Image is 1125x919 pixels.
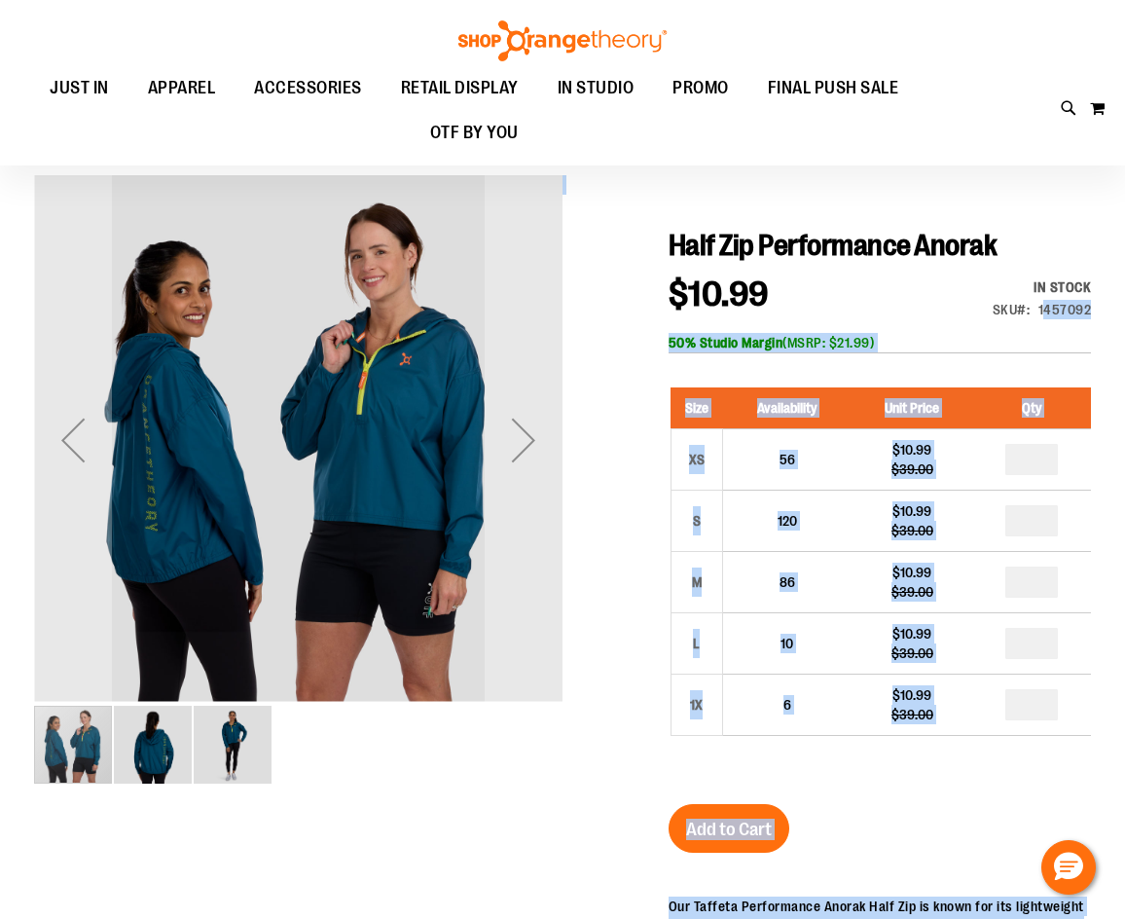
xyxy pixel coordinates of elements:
[34,175,112,704] div: Previous
[748,66,919,111] a: FINAL PUSH SALE
[128,66,236,110] a: APPAREL
[780,574,795,590] span: 86
[778,513,797,529] span: 120
[686,819,772,840] span: Add to Cart
[861,501,963,521] div: $10.99
[235,66,381,111] a: ACCESSORIES
[682,629,711,658] div: L
[669,229,998,262] span: Half Zip Performance Anorak
[669,333,1091,352] div: (MSRP: $21.99)
[194,704,272,786] div: image 3 of 3
[682,690,711,719] div: 1X
[34,175,562,704] div: Main Image of 1457092
[34,175,562,786] div: carousel
[682,506,711,535] div: S
[653,66,748,111] a: PROMO
[861,440,963,459] div: $10.99
[148,66,216,110] span: APPAREL
[50,66,109,110] span: JUST IN
[114,706,192,784] img: Alt 1 Image of 1457092
[682,568,711,597] div: M
[852,387,973,429] th: Unit Price
[671,387,722,429] th: Size
[669,275,769,314] span: $10.99
[780,636,793,651] span: 10
[861,705,963,724] div: $39.00
[34,172,562,701] img: Main Image of 1457092
[411,111,538,156] a: OTF BY YOU
[30,66,128,111] a: JUST IN
[669,335,783,350] b: 50% Studio Margin
[722,387,852,429] th: Availability
[401,66,519,110] span: RETAIL DISPLAY
[768,66,899,110] span: FINAL PUSH SALE
[993,302,1031,317] strong: SKU
[669,804,789,853] button: Add to Cart
[1041,840,1096,895] button: Hello, have a question? Let’s chat.
[1038,300,1092,319] div: 1457092
[485,175,562,704] div: Next
[430,111,519,155] span: OTF BY YOU
[861,624,963,643] div: $10.99
[682,445,711,474] div: XS
[973,387,1091,429] th: Qty
[861,643,963,663] div: $39.00
[194,706,272,784] img: Alt 2 Image of 1457092
[34,704,114,786] div: image 1 of 3
[861,563,963,582] div: $10.99
[558,66,635,110] span: IN STUDIO
[861,685,963,705] div: $10.99
[861,459,963,479] div: $39.00
[672,66,729,110] span: PROMO
[993,277,1092,297] div: Availability
[861,521,963,540] div: $39.00
[538,66,654,111] a: IN STUDIO
[114,704,194,786] div: image 2 of 3
[993,277,1092,297] div: In stock
[455,20,670,61] img: Shop Orangetheory
[381,66,538,111] a: RETAIL DISPLAY
[254,66,362,110] span: ACCESSORIES
[861,582,963,602] div: $39.00
[780,452,795,467] span: 56
[783,697,791,713] span: 6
